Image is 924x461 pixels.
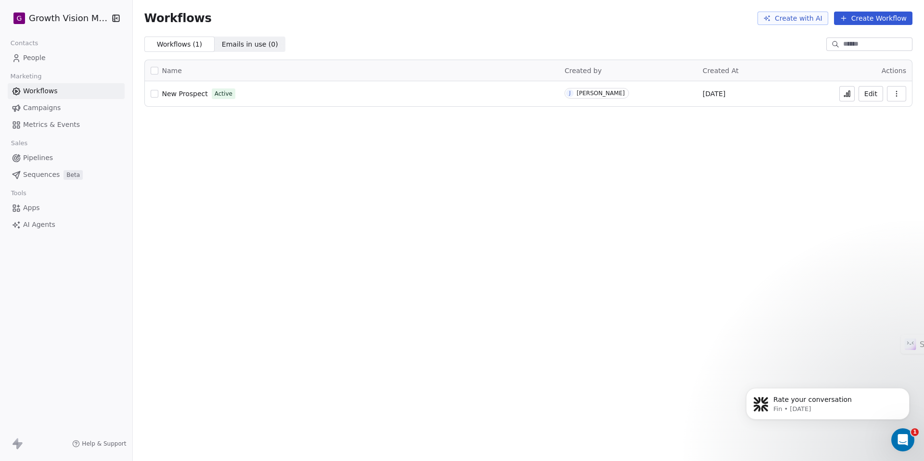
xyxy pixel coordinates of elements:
a: People [8,50,125,66]
span: Beta [64,170,83,180]
span: Active [215,89,232,98]
span: Sales [7,136,32,150]
button: Edit [859,86,883,101]
span: Apps [23,203,40,213]
span: AI Agents [23,220,55,230]
span: Workflows [144,12,212,25]
span: Help & Support [82,440,126,448]
span: Marketing [6,69,46,84]
span: [DATE] [703,89,725,99]
span: Workflows [23,86,58,96]
iframe: Intercom live chat [891,428,914,451]
iframe: Intercom notifications message [731,368,924,435]
span: Created At [703,67,739,75]
a: Campaigns [8,100,125,116]
a: Metrics & Events [8,117,125,133]
div: J [569,89,571,97]
span: Contacts [6,36,42,50]
a: AI Agents [8,217,125,233]
span: New Prospect [162,90,208,98]
span: Metrics & Events [23,120,80,130]
span: G [17,13,22,23]
a: Pipelines [8,150,125,166]
div: [PERSON_NAME] [577,90,625,97]
button: Create with AI [757,12,828,25]
a: Workflows [8,83,125,99]
span: People [23,53,46,63]
span: 1 [911,428,919,436]
a: Apps [8,200,125,216]
span: Emails in use ( 0 ) [222,39,278,50]
span: Pipelines [23,153,53,163]
a: New Prospect [162,89,208,99]
span: Name [162,66,182,76]
span: Actions [882,67,906,75]
span: Created by [565,67,602,75]
a: SequencesBeta [8,167,125,183]
span: Campaigns [23,103,61,113]
span: Growth Vision Media [29,12,108,25]
span: Sequences [23,170,60,180]
button: GGrowth Vision Media [12,10,104,26]
button: Create Workflow [834,12,912,25]
span: Tools [7,186,30,200]
a: Help & Support [72,440,126,448]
